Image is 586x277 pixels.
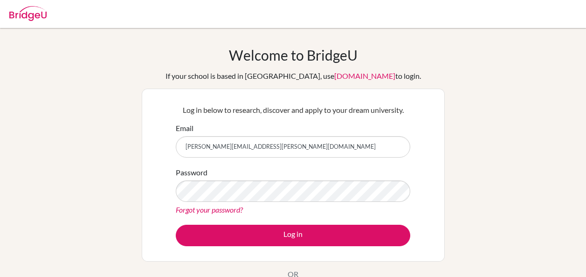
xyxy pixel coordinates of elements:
[176,205,243,214] a: Forgot your password?
[165,70,421,82] div: If your school is based in [GEOGRAPHIC_DATA], use to login.
[9,6,47,21] img: Bridge-U
[229,47,358,63] h1: Welcome to BridgeU
[334,71,395,80] a: [DOMAIN_NAME]
[176,167,207,178] label: Password
[176,104,410,116] p: Log in below to research, discover and apply to your dream university.
[176,225,410,246] button: Log in
[176,123,193,134] label: Email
